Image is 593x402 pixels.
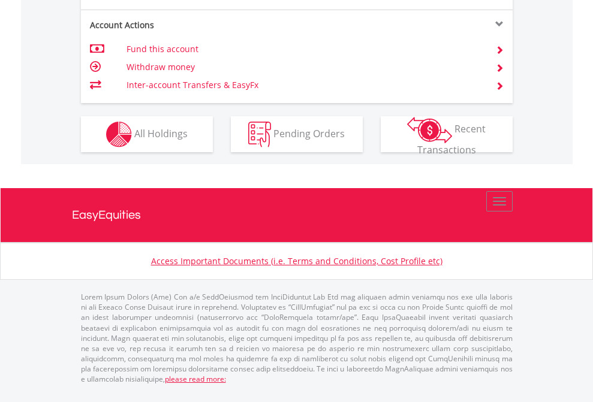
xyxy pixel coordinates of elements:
[381,116,513,152] button: Recent Transactions
[81,19,297,31] div: Account Actions
[127,40,481,58] td: Fund this account
[151,255,443,267] a: Access Important Documents (i.e. Terms and Conditions, Cost Profile etc)
[81,116,213,152] button: All Holdings
[248,122,271,147] img: pending_instructions-wht.png
[407,117,452,143] img: transactions-zar-wht.png
[127,76,481,94] td: Inter-account Transfers & EasyFx
[72,188,522,242] a: EasyEquities
[81,292,513,384] p: Lorem Ipsum Dolors (Ame) Con a/e SeddOeiusmod tem InciDiduntut Lab Etd mag aliquaen admin veniamq...
[127,58,481,76] td: Withdraw money
[134,126,188,140] span: All Holdings
[273,126,345,140] span: Pending Orders
[231,116,363,152] button: Pending Orders
[106,122,132,147] img: holdings-wht.png
[165,374,226,384] a: please read more:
